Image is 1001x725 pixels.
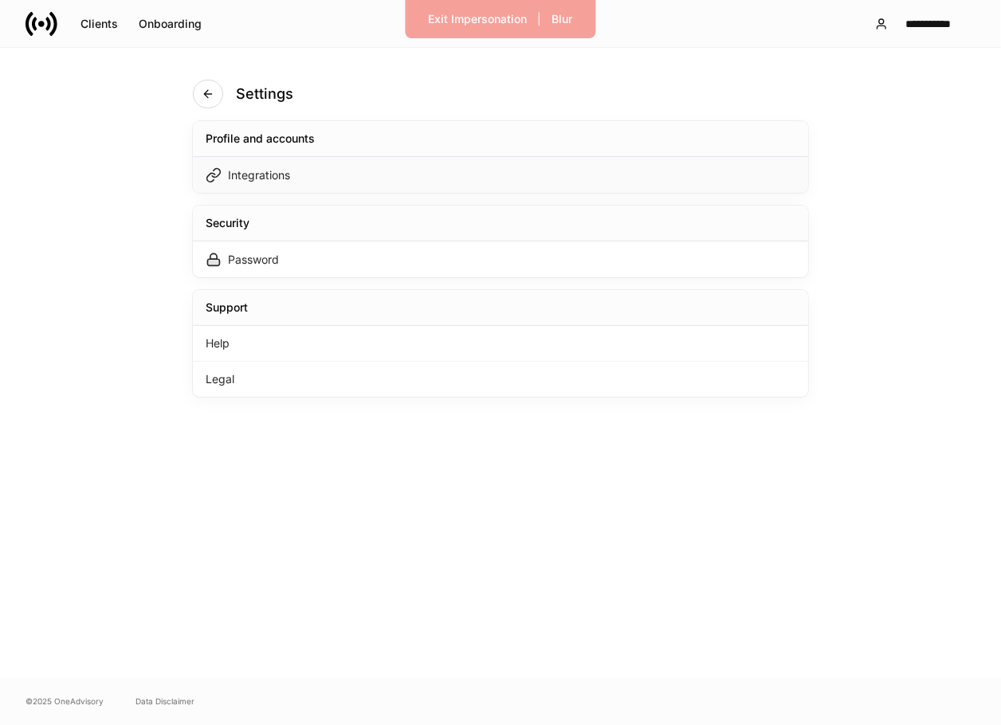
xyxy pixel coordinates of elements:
[542,6,583,32] button: Blur
[139,18,202,29] div: Onboarding
[26,695,104,707] span: © 2025 OneAdvisory
[236,84,293,104] h4: Settings
[429,14,528,25] div: Exit Impersonation
[206,215,249,231] div: Security
[228,252,279,268] div: Password
[206,131,315,147] div: Profile and accounts
[70,11,128,37] button: Clients
[552,14,573,25] div: Blur
[418,6,538,32] button: Exit Impersonation
[193,326,808,362] div: Help
[228,167,290,183] div: Integrations
[128,11,212,37] button: Onboarding
[206,300,248,315] div: Support
[193,362,808,397] div: Legal
[80,18,118,29] div: Clients
[135,695,194,707] a: Data Disclaimer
